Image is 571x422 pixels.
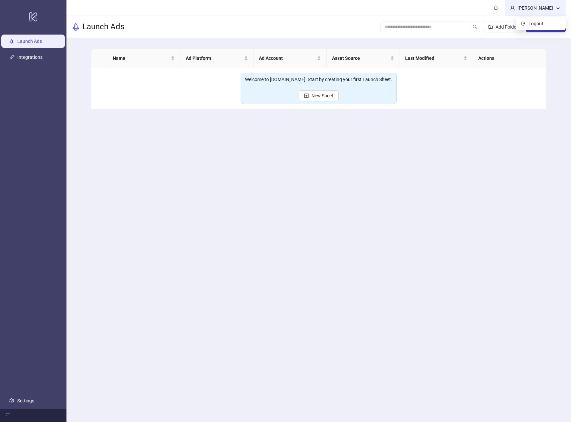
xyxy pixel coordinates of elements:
span: folder-add [488,25,493,29]
th: Asset Source [327,49,400,67]
th: Last Modified [400,49,473,67]
span: Ad Account [259,54,316,62]
th: Ad Platform [180,49,254,67]
span: plus-square [304,93,309,98]
span: Asset Source [332,54,389,62]
span: logout [521,22,526,26]
span: Ad Platform [186,54,243,62]
th: Ad Account [254,49,327,67]
span: Logout [528,20,560,27]
span: New Sheet [311,93,333,98]
span: rocket [72,23,80,31]
a: Launch Ads [17,39,42,44]
span: user [510,6,515,10]
th: Actions [473,49,546,67]
h3: Launch Ads [82,22,124,32]
span: Add Folder [496,24,518,30]
button: New Sheet [299,90,339,101]
span: Last Modified [405,54,462,62]
span: menu-fold [5,413,10,418]
div: Welcome to [DOMAIN_NAME]. Start by creating your first Launch Sheet. [245,76,392,83]
a: Integrations [17,54,43,60]
button: Add Folder [483,22,523,32]
span: down [556,6,560,10]
a: Settings [17,398,34,403]
span: bell [494,5,498,10]
span: Name [113,54,170,62]
th: Name [107,49,180,67]
div: [PERSON_NAME] [515,4,556,12]
span: search [473,25,477,29]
